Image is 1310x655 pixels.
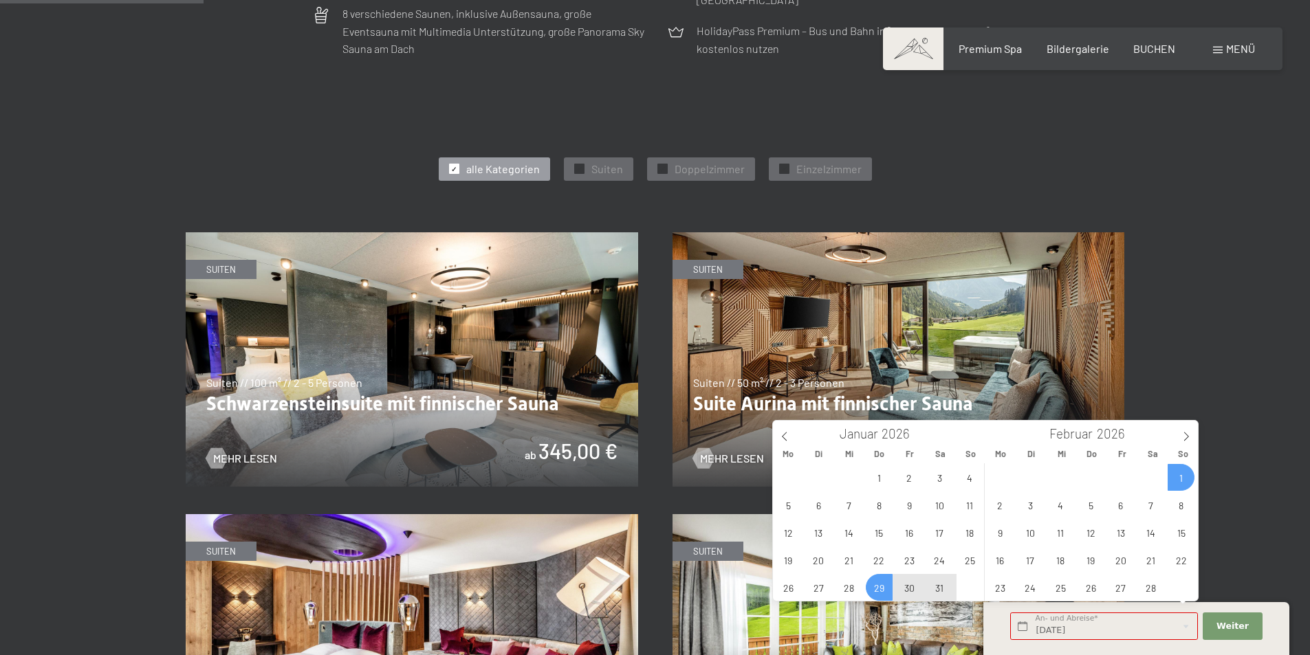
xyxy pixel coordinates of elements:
a: Bildergalerie [1047,42,1109,55]
span: Februar 9, 2026 [987,519,1014,546]
p: 8 verschiedene Saunen, inklusive Außensauna, große Eventsauna mit Multimedia Unterstützung, große... [342,5,645,58]
span: Februar 22, 2026 [1168,546,1194,573]
span: Februar 16, 2026 [987,546,1014,573]
a: Mehr Lesen [206,451,277,466]
span: Januar 10, 2026 [926,491,953,518]
span: Januar 31, 2026 [926,574,953,601]
a: Suite Aurina mit finnischer Sauna [673,233,1125,241]
span: Januar 20, 2026 [805,546,832,573]
span: Suiten [591,162,623,177]
span: Mi [1047,449,1077,458]
span: Januar 26, 2026 [775,574,802,601]
span: Sa [925,449,955,458]
span: Februar [1049,428,1093,441]
span: Januar 30, 2026 [896,574,923,601]
span: Januar 14, 2026 [836,519,862,546]
span: Januar 8, 2026 [866,491,893,518]
span: Menü [1226,42,1255,55]
span: Januar 16, 2026 [896,519,923,546]
span: Februar 10, 2026 [1017,519,1044,546]
span: Sa [1137,449,1168,458]
span: Januar 25, 2026 [957,546,983,573]
p: HolidayPass Premium – Bus und Bahn in [GEOGRAPHIC_DATA] kostenlos nutzen [697,22,999,57]
span: Februar 17, 2026 [1017,546,1044,573]
span: Fr [895,449,925,458]
span: Mehr Lesen [213,451,277,466]
span: Januar 11, 2026 [957,491,983,518]
span: Januar 7, 2026 [836,491,862,518]
span: Januar 15, 2026 [866,519,893,546]
span: Februar 1, 2026 [1168,464,1194,491]
a: Premium Spa [959,42,1022,55]
span: Februar 24, 2026 [1017,574,1044,601]
a: Schwarzensteinsuite mit finnischer Sauna [186,233,638,241]
span: Januar 6, 2026 [805,491,832,518]
a: BUCHEN [1133,42,1175,55]
span: Februar 15, 2026 [1168,519,1194,546]
input: Year [1093,425,1138,441]
span: Fr [1107,449,1137,458]
span: Januar 22, 2026 [866,546,893,573]
span: ✓ [659,164,665,174]
span: Februar 27, 2026 [1107,574,1134,601]
a: Romantic Suite mit Bio-Sauna [186,515,638,523]
span: Februar 28, 2026 [1137,574,1164,601]
span: Februar 23, 2026 [987,574,1014,601]
span: Februar 26, 2026 [1078,574,1104,601]
span: Februar 21, 2026 [1137,546,1164,573]
button: Weiter [1203,612,1262,641]
span: ✓ [576,164,582,174]
span: Di [803,449,833,458]
span: Mi [834,449,864,458]
span: Februar 5, 2026 [1078,491,1104,518]
span: Doppelzimmer [675,162,745,177]
span: Januar [840,428,878,441]
span: Februar 25, 2026 [1047,574,1074,601]
span: Februar 18, 2026 [1047,546,1074,573]
span: Februar 2, 2026 [987,491,1014,518]
span: Februar 12, 2026 [1078,519,1104,546]
span: Mo [773,449,803,458]
span: Januar 3, 2026 [926,464,953,491]
span: ✓ [781,164,787,174]
span: Januar 1, 2026 [866,464,893,491]
span: Februar 8, 2026 [1168,491,1194,518]
span: Einzelzimmer [796,162,862,177]
span: Februar 14, 2026 [1137,519,1164,546]
span: So [955,449,985,458]
span: So [1168,449,1198,458]
span: Di [1016,449,1046,458]
span: Do [1077,449,1107,458]
a: Mehr Lesen [693,451,764,466]
span: Februar 13, 2026 [1107,519,1134,546]
span: Januar 12, 2026 [775,519,802,546]
span: Januar 13, 2026 [805,519,832,546]
span: Februar 6, 2026 [1107,491,1134,518]
span: Januar 17, 2026 [926,519,953,546]
span: Januar 24, 2026 [926,546,953,573]
span: Januar 5, 2026 [775,491,802,518]
span: Januar 9, 2026 [896,491,923,518]
span: Februar 3, 2026 [1017,491,1044,518]
span: Februar 19, 2026 [1078,546,1104,573]
span: Januar 18, 2026 [957,519,983,546]
span: Februar 20, 2026 [1107,546,1134,573]
span: Mo [985,449,1016,458]
a: Chaletsuite mit Bio-Sauna [673,515,1125,523]
span: Januar 4, 2026 [957,464,983,491]
span: Januar 19, 2026 [775,546,802,573]
span: ✓ [451,164,457,174]
span: Februar 11, 2026 [1047,519,1074,546]
span: Weiter [1216,620,1249,632]
span: Do [864,449,895,458]
span: alle Kategorien [466,162,540,177]
span: Januar 28, 2026 [836,574,862,601]
img: Schwarzensteinsuite mit finnischer Sauna [186,232,638,487]
span: Mehr Lesen [700,451,764,466]
input: Year [878,425,924,441]
span: Januar 2, 2026 [896,464,923,491]
span: Februar 7, 2026 [1137,491,1164,518]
